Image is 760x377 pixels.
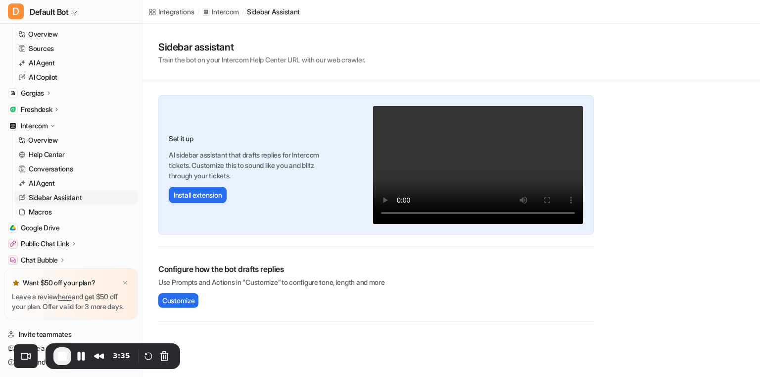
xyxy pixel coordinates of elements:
a: Overview [14,133,138,147]
img: Public Chat Link [10,241,16,247]
a: Sidebar Assistant [14,191,138,205]
a: Integrations [148,6,194,17]
a: Create a new Bot [4,341,138,355]
p: Use Prompts and Actions in “Customize” to configure tone, length and more [158,277,594,287]
span: Google Drive [21,223,60,233]
p: Freshdesk [21,105,52,114]
span: Customize [162,295,194,306]
h1: Sidebar assistant [158,40,365,54]
img: Google Drive [10,225,16,231]
a: Conversations [14,162,138,176]
p: Sources [29,44,54,54]
p: Macros [29,207,51,217]
p: Intercom [212,7,239,17]
a: here [58,292,72,301]
a: Macros [14,205,138,219]
img: Intercom [10,123,16,129]
p: Help Center [29,150,65,160]
a: Sources [14,42,138,55]
a: Help Center [14,148,138,162]
p: AI Agent [29,58,55,68]
p: Train the bot on your Intercom Help Center URL with our web crawler. [158,54,365,65]
img: x [122,280,128,286]
p: Want $50 off your plan? [23,278,95,288]
span: / [197,7,199,16]
span: / [242,7,244,16]
p: AI Copilot [29,72,57,82]
h2: Configure how the bot drafts replies [158,263,594,275]
span: D [8,3,24,19]
a: Google DriveGoogle Drive [4,221,138,235]
p: Overview [28,29,58,39]
img: star [12,279,20,287]
img: Gorgias [10,90,16,96]
p: Overview [28,135,58,145]
a: Overview [14,27,138,41]
span: Default Bot [30,5,69,19]
img: Chat Bubble [10,257,16,263]
p: AI Agent [29,178,55,188]
p: Intercom [21,121,48,131]
a: Intercom [202,7,239,17]
p: Conversations [29,164,73,174]
p: Gorgias [21,88,44,98]
a: Invite teammates [4,327,138,341]
a: AI Agent [14,56,138,70]
div: Integrations [158,6,194,17]
h3: Set it up [169,133,331,144]
p: Chat Bubble [21,255,58,265]
video: Your browser does not support the video tag. [373,106,583,224]
p: Leave a review and get $50 off your plan. Offer valid for 3 more days. [12,292,130,312]
a: AI Copilot [14,70,138,84]
img: Freshdesk [10,107,16,112]
p: Sidebar Assistant [29,193,82,203]
button: Customize [158,293,198,308]
a: Help and support [4,355,138,369]
a: sidebar assistant [247,6,300,17]
a: AI Agent [14,176,138,190]
p: Public Chat Link [21,239,69,249]
button: Install extension [169,187,227,203]
p: AI sidebar assistant that drafts replies for Intercom tickets. Customize this to sound like you a... [169,150,331,181]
